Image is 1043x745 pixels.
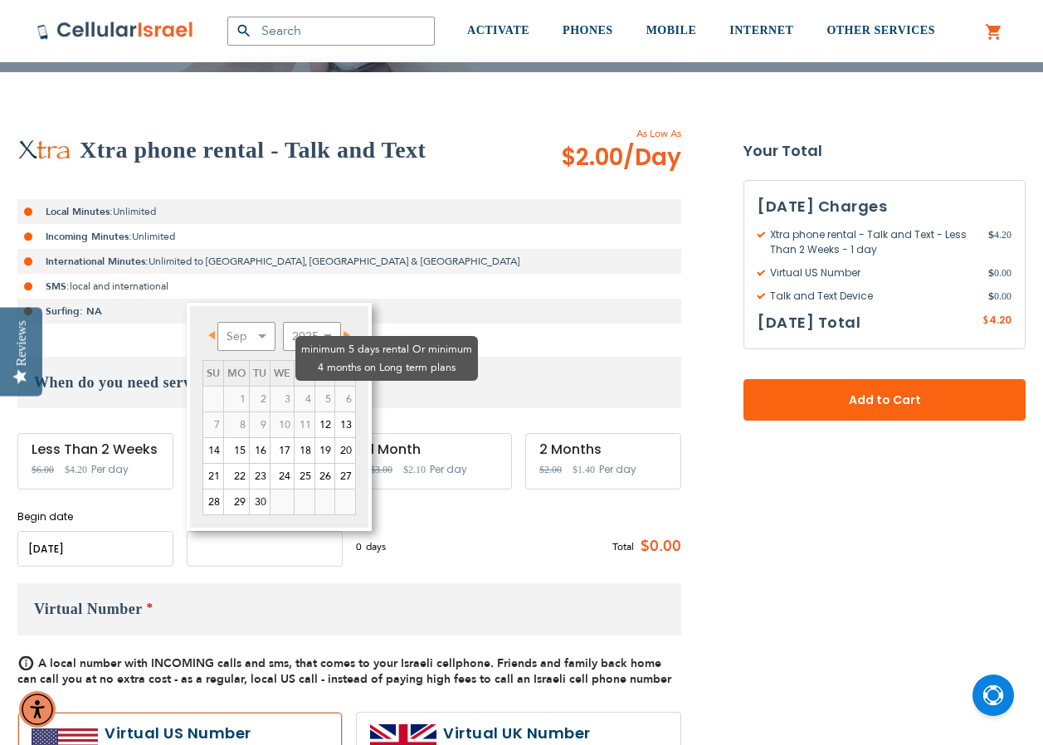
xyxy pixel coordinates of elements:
[17,274,681,299] li: local and international
[17,531,173,567] input: MM/DD/YYYY
[612,539,634,554] span: Total
[758,194,1011,219] h3: [DATE] Charges
[516,126,681,141] span: As Low As
[203,464,223,489] a: 21
[270,438,294,463] a: 17
[370,442,498,457] div: 1 Month
[623,141,681,174] span: /Day
[988,289,1011,304] span: 0.00
[80,134,426,167] h2: Xtra phone rental - Talk and Text
[203,412,224,438] td: minimum 5 days rental Or minimum 4 months on Long term plans
[32,442,159,457] div: Less Than 2 Weeks
[187,531,343,567] input: MM/DD/YYYY
[729,24,793,37] span: INTERNET
[203,412,223,437] span: 7
[204,324,225,345] a: Prev
[17,655,671,687] span: A local number with INCOMING calls and sms, that comes to your Israeli cellphone. Friends and fam...
[335,412,355,437] a: 13
[37,21,194,41] img: Cellular Israel Logo
[988,265,994,280] span: $
[988,289,994,304] span: $
[315,438,334,463] a: 19
[224,412,250,438] td: minimum 5 days rental Or minimum 4 months on Long term plans
[634,534,681,559] span: $0.00
[270,412,295,438] td: minimum 5 days rental Or minimum 4 months on Long term plans
[335,464,355,489] a: 27
[250,438,270,463] a: 16
[988,227,1011,257] span: 4.20
[758,227,988,257] span: Xtra phone rental - Talk and Text - Less Than 2 Weeks - 1 day
[224,412,249,437] span: 8
[743,139,1026,163] strong: Your Total
[295,464,314,489] a: 25
[224,489,249,514] a: 29
[563,24,613,37] span: PHONES
[17,199,681,224] li: Unlimited
[366,539,386,554] span: days
[430,462,467,477] span: Per day
[46,205,113,218] strong: Local Minutes:
[227,17,435,46] input: Search
[798,392,971,409] span: Add to Cart
[344,331,350,339] span: Next
[46,304,102,318] strong: Surfing: NA
[217,322,275,351] select: Select month
[32,464,54,475] span: $6.00
[283,322,341,351] select: Select year
[34,601,143,617] span: Virtual Number
[573,464,595,475] span: $1.40
[19,691,56,728] div: Accessibility Menu
[46,280,70,293] strong: SMS:
[295,412,315,438] td: minimum 5 days rental Or minimum 4 months on Long term plans
[17,224,681,249] li: Unlimited
[982,314,989,329] span: $
[315,464,334,489] a: 26
[295,412,314,437] span: 11
[17,139,71,161] img: Xtra phone rental - Talk and Text
[826,24,935,37] span: OTHER SERVICES
[203,489,223,514] a: 28
[250,489,270,514] a: 30
[46,230,132,243] strong: Incoming Minutes:
[46,255,149,268] strong: International Minutes:
[646,24,697,37] span: MOBILE
[270,412,294,437] span: 10
[989,313,1011,327] span: 4.20
[988,265,1011,280] span: 0.00
[758,265,988,280] span: Virtual US Number
[743,379,1026,421] button: Add to Cart
[758,310,860,335] h3: [DATE] Total
[270,464,294,489] a: 24
[250,412,270,437] span: 9
[250,412,270,438] td: minimum 5 days rental Or minimum 4 months on Long term plans
[203,438,223,463] a: 14
[334,324,354,345] a: Next
[988,227,994,242] span: $
[295,438,314,463] a: 18
[14,320,29,366] div: Reviews
[467,24,529,37] span: ACTIVATE
[758,289,988,304] span: Talk and Text Device
[17,509,173,524] label: Begin date
[250,464,270,489] a: 23
[539,464,562,475] span: $2.00
[539,442,667,457] div: 2 Months
[224,464,249,489] a: 22
[335,438,355,463] a: 20
[403,464,426,475] span: $2.10
[224,438,249,463] a: 15
[17,249,681,274] li: Unlimited to [GEOGRAPHIC_DATA], [GEOGRAPHIC_DATA] & [GEOGRAPHIC_DATA]
[370,464,392,475] span: $3.00
[561,141,681,174] span: $2.00
[91,462,129,477] span: Per day
[208,331,215,339] span: Prev
[315,412,334,437] a: 12
[599,462,636,477] span: Per day
[356,539,366,554] span: 0
[65,464,87,475] span: $4.20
